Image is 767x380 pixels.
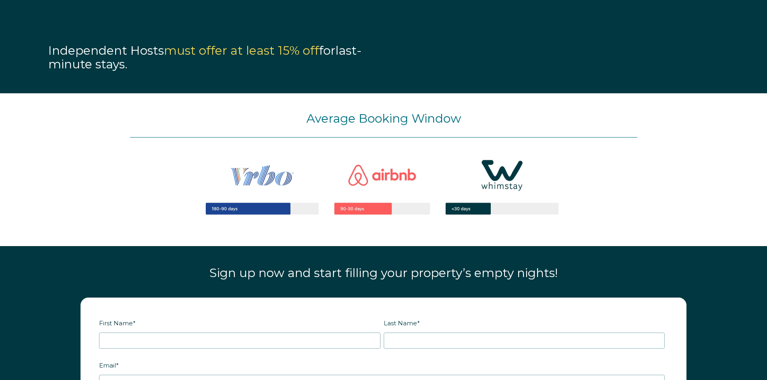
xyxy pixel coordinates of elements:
span: Email [99,359,116,372]
span: must offer at least 15% off [164,43,319,58]
span: First Name [99,317,133,329]
span: Last Name [384,317,417,329]
span: last-minute stays. [48,43,362,72]
img: Captura de pantalla 2025-05-06 a la(s) 5.25.03 p.m. [178,138,589,235]
span: Average Booking Window [306,111,461,126]
span: Sign up now and start filling your property’s empty nights! [209,265,558,280]
span: Independent Hosts for [48,43,335,58]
